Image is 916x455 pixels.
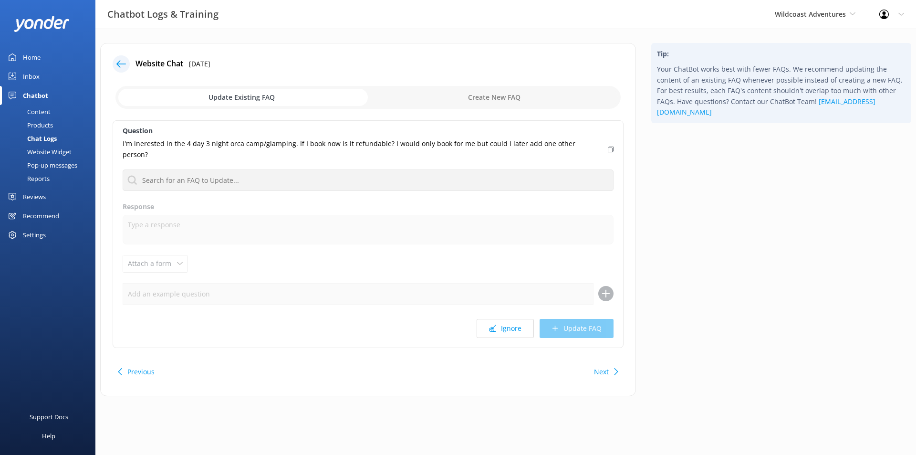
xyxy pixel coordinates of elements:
a: Website Widget [6,145,95,159]
div: Products [6,118,53,132]
button: Previous [127,362,155,381]
div: Settings [23,225,46,244]
div: Chat Logs [6,132,57,145]
a: Content [6,105,95,118]
a: Products [6,118,95,132]
h4: Website Chat [135,58,183,70]
input: Search for an FAQ to Update... [123,169,614,191]
a: Reports [6,172,95,185]
p: Your ChatBot works best with fewer FAQs. We recommend updating the content of an existing FAQ whe... [657,64,906,117]
a: Pop-up messages [6,159,95,172]
div: Inbox [23,67,40,86]
span: Wildcoast Adventures [775,10,846,19]
button: Ignore [477,319,534,338]
div: Website Widget [6,145,72,159]
h3: Chatbot Logs & Training [107,7,219,22]
p: [DATE] [189,59,210,69]
label: Response [123,201,614,212]
button: Next [594,362,609,381]
div: Support Docs [30,407,68,426]
a: Chat Logs [6,132,95,145]
div: Reports [6,172,50,185]
div: Chatbot [23,86,48,105]
input: Add an example question [123,283,593,305]
label: Question [123,126,614,136]
div: Recommend [23,206,59,225]
p: I'm inerested in the 4 day 3 night orca camp/glamping. If I book now is it refundable? I would on... [123,138,602,160]
div: Pop-up messages [6,159,77,172]
div: Reviews [23,187,46,206]
img: yonder-white-logo.png [14,16,69,32]
a: [EMAIL_ADDRESS][DOMAIN_NAME] [657,97,875,116]
div: Content [6,105,51,118]
div: Home [23,48,41,67]
h4: Tip: [657,49,906,59]
div: Help [42,426,55,445]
